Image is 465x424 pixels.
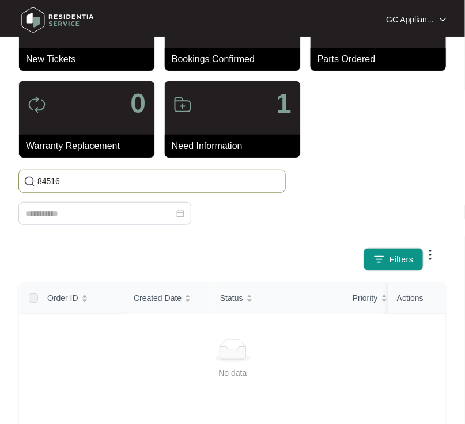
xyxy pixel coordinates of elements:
p: Need Information [172,139,300,153]
img: search-icon [24,175,35,187]
img: dropdown arrow [440,17,447,22]
img: dropdown arrow [424,248,437,262]
p: New Tickets [26,52,154,66]
th: Actions [388,283,445,314]
img: filter icon [373,254,385,265]
span: Priority [353,292,378,304]
p: 0 [130,90,146,117]
p: Parts Ordered [317,52,446,66]
input: Search by Order Id, Assignee Name, Customer Name, Brand and Model [37,175,281,188]
div: No data [33,366,432,379]
span: Filters [390,254,414,266]
button: filter iconFilters [364,248,424,271]
p: GC Applian... [387,14,434,25]
img: residentia service logo [17,3,98,37]
p: 1 [276,90,292,117]
span: Created Date [134,292,182,304]
span: Status [220,292,243,304]
img: icon [173,96,192,114]
th: Order ID [38,283,124,314]
th: Priority [343,283,430,314]
img: icon [28,96,46,114]
span: Order ID [47,292,78,304]
th: Status [211,283,343,314]
th: Created Date [124,283,211,314]
p: Warranty Replacement [26,139,154,153]
p: Bookings Confirmed [172,52,300,66]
